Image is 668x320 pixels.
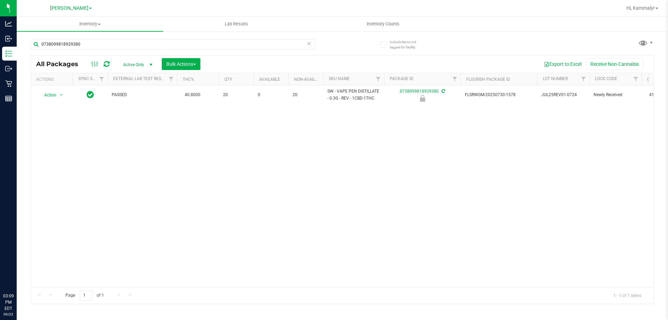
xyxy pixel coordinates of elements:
inline-svg: Inbound [5,35,12,42]
a: SKU Name [329,76,350,81]
a: Non-Available [294,77,325,82]
a: Package ID [390,76,413,81]
p: 09/22 [3,312,14,317]
span: 20 [223,92,249,98]
a: Inventory [17,17,163,31]
a: Filter [166,73,177,85]
input: Search Package ID, Item Name, SKU, Lot or Part Number... [31,39,315,49]
span: Page of 1 [59,290,110,301]
button: Export to Excel [539,58,586,70]
span: In Sync [87,90,94,100]
span: Include items not tagged for facility [390,39,424,50]
span: 40.8000 [181,90,204,100]
a: External Lab Test Result [113,76,168,81]
inline-svg: Outbound [5,65,12,72]
span: Hi, Kammaly! [626,5,655,11]
button: Receive Non-Cannabis [586,58,643,70]
a: Filter [578,73,589,85]
p: 03:09 PM EDT [3,293,14,312]
span: Sync from Compliance System [440,89,445,94]
span: PASSED [112,92,173,98]
button: Bulk Actions [162,58,200,70]
span: SW - VAPE PEN DISTILLATE - 0.3G - REV - 1CBD-1THC [327,88,380,101]
span: FLSRWGM-20250730-1578 [465,92,533,98]
a: Lot Number [543,76,568,81]
span: All Packages [36,60,85,68]
span: Clear [307,39,311,48]
span: Inventory Counts [357,21,409,27]
a: Inventory Counts [310,17,456,31]
a: Filter [449,73,461,85]
inline-svg: Retail [5,80,12,87]
span: select [57,90,66,100]
span: 20 [293,92,319,98]
a: Filter [96,73,108,85]
iframe: Resource center [7,264,28,285]
a: Lock Code [595,76,617,81]
span: Bulk Actions [166,61,196,67]
span: JUL25REV01-0724 [541,92,585,98]
a: Filter [630,73,642,85]
span: Lab Results [215,21,257,27]
span: 1 - 1 of 1 items [608,290,647,301]
inline-svg: Analytics [5,20,12,27]
span: 0 [258,92,284,98]
span: Newly Received [594,92,637,98]
a: CBD% [647,77,658,82]
a: Lab Results [163,17,310,31]
input: 1 [80,290,92,301]
inline-svg: Reports [5,95,12,102]
a: Sync Status [78,76,105,81]
a: THC% [183,77,194,82]
span: Action [38,90,57,100]
a: Flourish Package ID [466,77,510,82]
a: Qty [224,77,232,82]
a: 0738099818929380 [400,89,439,94]
span: [PERSON_NAME] [50,5,88,11]
span: Inventory [17,21,163,27]
div: Newly Received [383,95,462,102]
a: Available [259,77,280,82]
a: Filter [373,73,384,85]
div: Actions [36,77,70,82]
inline-svg: Inventory [5,50,12,57]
